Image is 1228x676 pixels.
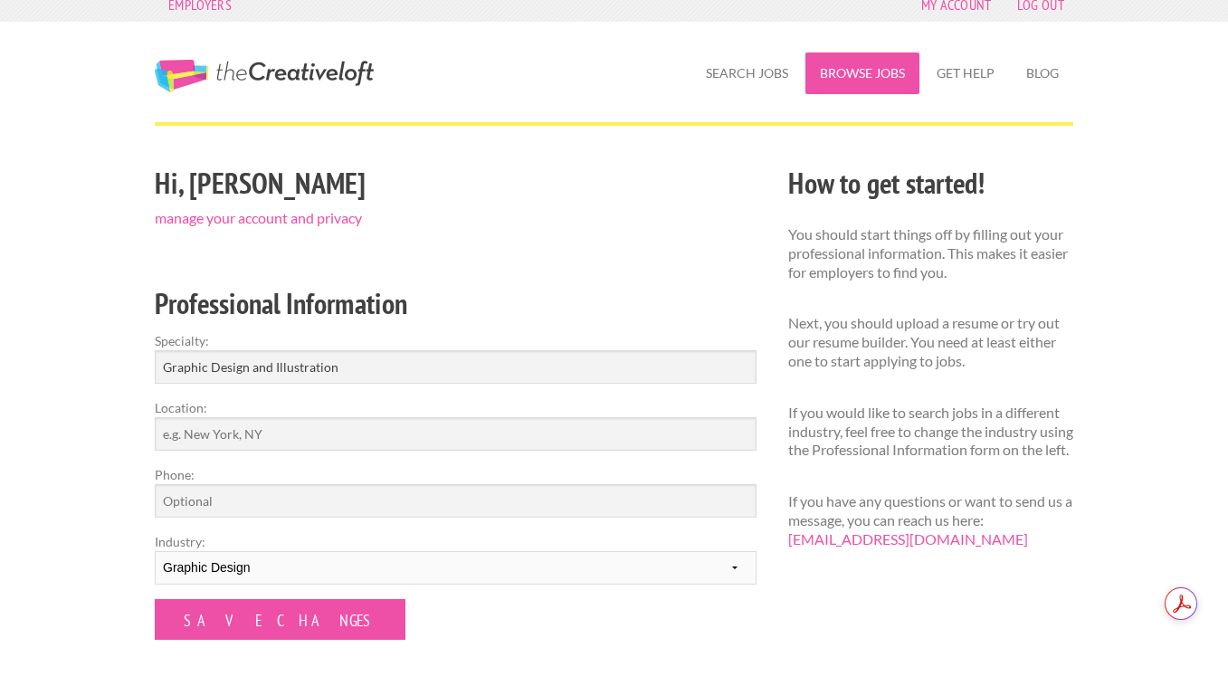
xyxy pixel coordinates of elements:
label: Industry: [155,532,757,551]
p: You should start things off by filling out your professional information. This makes it easier fo... [788,225,1073,281]
input: Save Changes [155,599,405,640]
a: The Creative Loft [155,60,374,92]
a: Search Jobs [691,52,803,94]
input: e.g. New York, NY [155,417,757,451]
h2: Hi, [PERSON_NAME] [155,163,757,204]
p: Next, you should upload a resume or try out our resume builder. You need at least either one to s... [788,314,1073,370]
label: Location: [155,398,757,417]
a: [EMAIL_ADDRESS][DOMAIN_NAME] [788,530,1028,547]
input: Optional [155,484,757,518]
a: Get Help [922,52,1009,94]
a: Blog [1012,52,1073,94]
a: manage your account and privacy [155,209,362,226]
p: If you have any questions or want to send us a message, you can reach us here: [788,492,1073,548]
h2: How to get started! [788,163,1073,204]
h2: Professional Information [155,283,757,324]
p: If you would like to search jobs in a different industry, feel free to change the industry using ... [788,404,1073,460]
a: Browse Jobs [805,52,919,94]
label: Specialty: [155,331,757,350]
label: Phone: [155,465,757,484]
